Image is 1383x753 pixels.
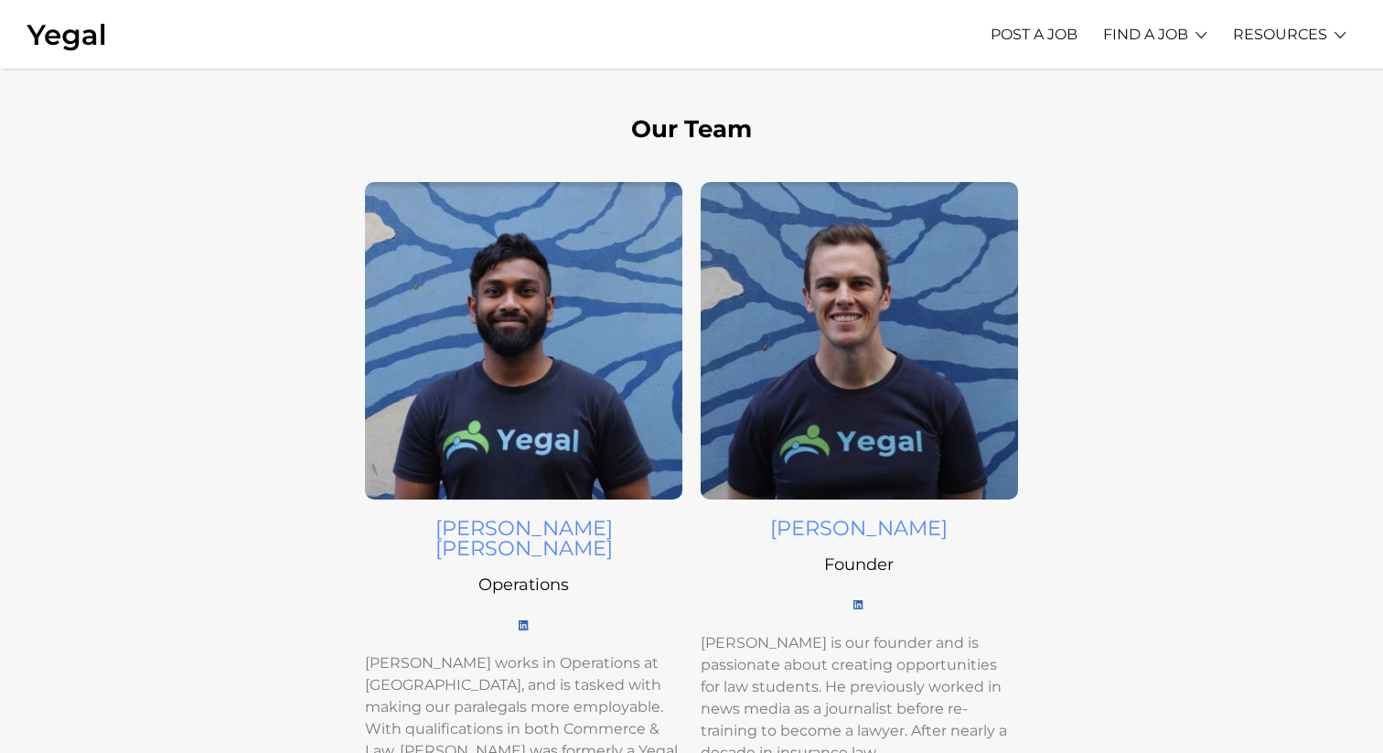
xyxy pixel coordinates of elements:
[991,9,1077,59] a: POST A JOB
[365,182,682,500] img: Swaroop profile
[365,576,682,593] h5: Operations
[365,518,682,559] h4: [PERSON_NAME] [PERSON_NAME]
[853,600,864,609] img: LI-In-Bug
[701,518,1018,538] h4: [PERSON_NAME]
[188,117,1195,141] h2: Our Team
[701,556,1018,573] h5: Founder
[519,620,530,629] img: LI-In-Bug
[701,182,1018,500] img: Michael Profile
[1233,9,1327,59] a: RESOURCES
[1103,9,1188,59] a: FIND A JOB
